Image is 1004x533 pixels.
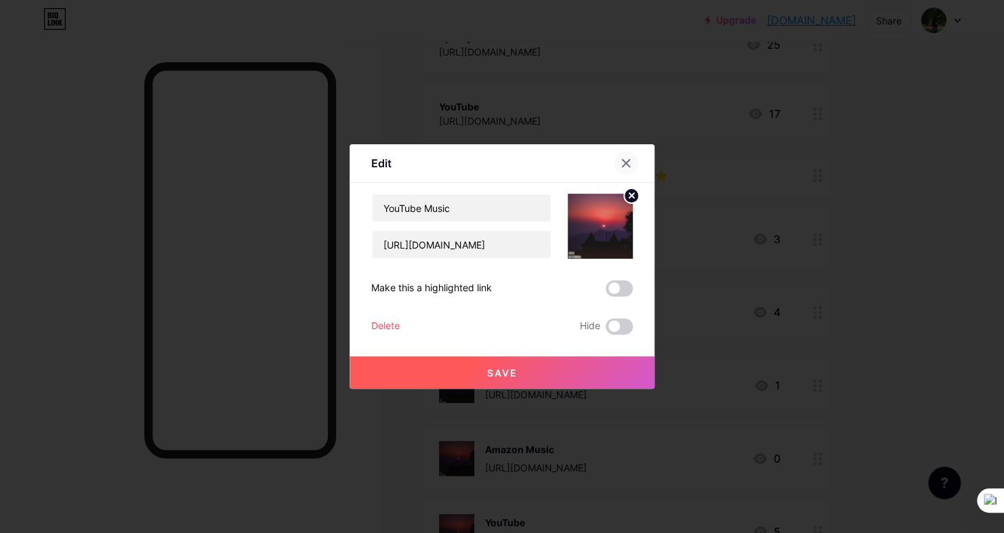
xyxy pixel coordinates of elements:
span: Hide [580,318,600,335]
div: Make this a highlighted link [371,280,492,297]
input: Title [372,194,551,221]
input: URL [372,231,551,258]
img: link_thumbnail [568,194,633,259]
div: Edit [371,155,392,171]
button: Save [350,356,654,389]
span: Save [487,367,518,379]
div: Delete [371,318,400,335]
